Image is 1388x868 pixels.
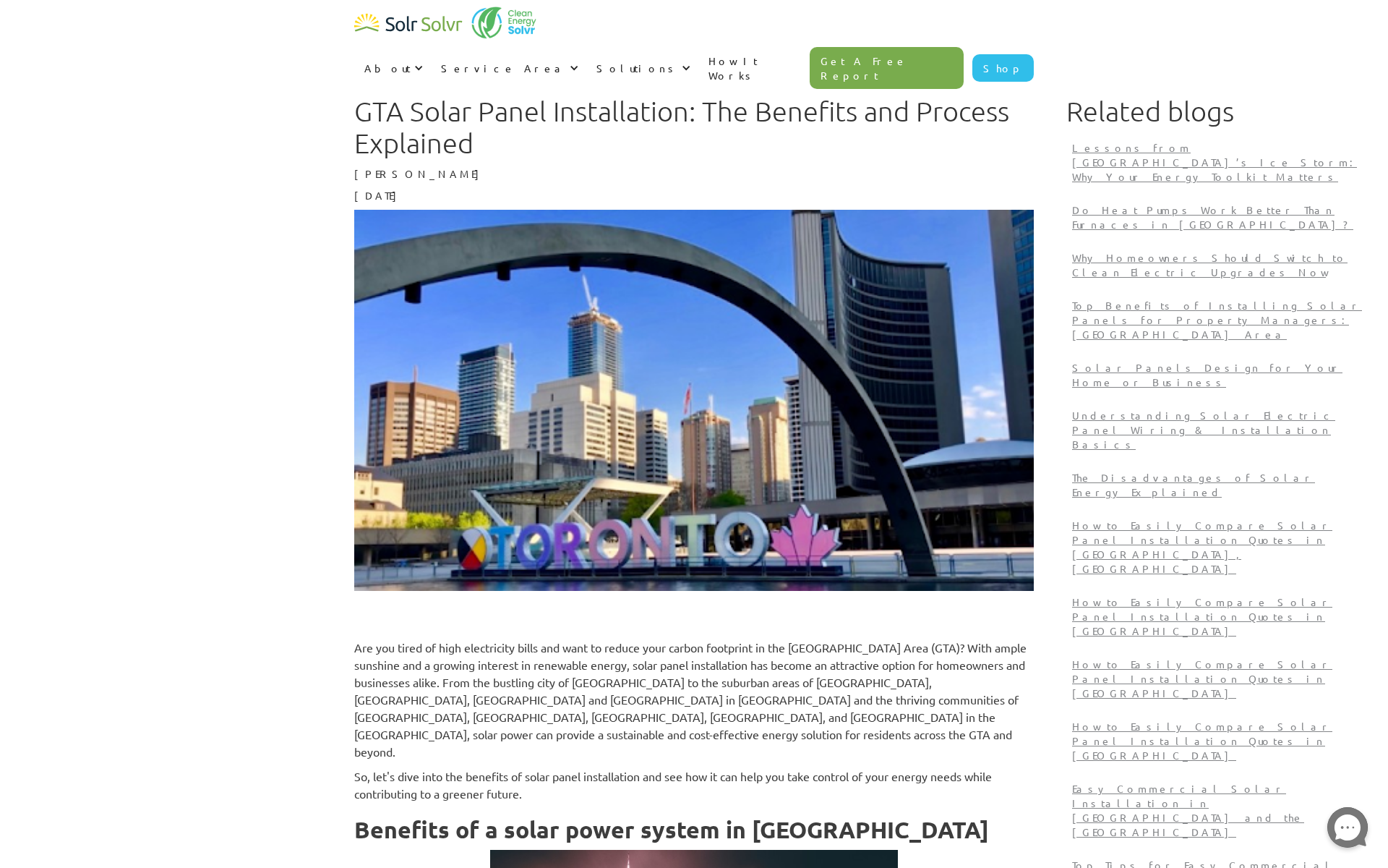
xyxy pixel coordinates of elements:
[354,639,1034,760] p: Are you tired of high electricity bills and want to reduce your carbon footprint in the [GEOGRAPH...
[1072,470,1368,499] p: The Disadvantages of Solar Energy Explained
[1072,140,1368,184] p: Lessons from [GEOGRAPHIC_DATA]’s Ice Storm: Why Your Energy Toolkit Matters
[1072,360,1368,389] p: Solar Panels Design for Your Home or Business
[1072,518,1368,576] p: How to Easily Compare Solar Panel Installation Quotes in [GEOGRAPHIC_DATA], [GEOGRAPHIC_DATA]
[596,61,678,75] div: Solutions
[1066,512,1374,589] a: How to Easily Compare Solar Panel Installation Quotes in [GEOGRAPHIC_DATA], [GEOGRAPHIC_DATA]
[354,767,1034,802] p: So, let's dive into the benefits of solar panel installation and see how it can help you take con...
[1066,775,1374,852] a: Easy Commercial Solar Installation in [GEOGRAPHIC_DATA] and the [GEOGRAPHIC_DATA]
[1066,464,1374,512] a: The Disadvantages of Solar Energy Explained
[354,166,1034,181] p: [PERSON_NAME]
[1066,402,1374,464] a: Understanding Solar Electric Panel Wiring & Installation Basics
[1072,408,1368,451] p: Understanding Solar Electric Panel Wiring & Installation Basics
[1066,244,1374,292] a: Why Homeowners Should Switch to Clean Electric Upgrades Now
[1072,250,1368,279] p: Why Homeowners Should Switch to Clean Electric Upgrades Now
[586,46,698,90] div: Solutions
[1072,781,1368,839] p: Easy Commercial Solar Installation in [GEOGRAPHIC_DATA] and the [GEOGRAPHIC_DATA]
[1066,713,1374,775] a: How to Easily Compare Solar Panel Installation Quotes in [GEOGRAPHIC_DATA]
[354,815,989,844] strong: Benefits of a solar power system in [GEOGRAPHIC_DATA]
[1066,651,1374,713] a: How to Easily Compare Solar Panel Installation Quotes in [GEOGRAPHIC_DATA]
[1066,95,1374,127] h1: Related blogs
[1066,354,1374,402] a: Solar Panels Design for Your Home or Business
[1072,298,1368,341] p: Top Benefits of Installing Solar Panels for Property Managers: [GEOGRAPHIC_DATA] Area
[810,47,964,89] a: Get A Free Report
[354,188,1034,203] p: [DATE]
[698,39,810,97] a: How It Works
[972,54,1034,82] a: Shop
[1066,135,1374,197] a: Lessons from [GEOGRAPHIC_DATA]’s Ice Storm: Why Your Energy Toolkit Matters
[1072,719,1368,762] p: How to Easily Compare Solar Panel Installation Quotes in [GEOGRAPHIC_DATA]
[1072,657,1368,700] p: How to Easily Compare Solar Panel Installation Quotes in [GEOGRAPHIC_DATA]
[431,46,586,90] div: Service Area
[354,95,1034,159] h1: GTA Solar Panel Installation: The Benefits and Process Explained
[1066,197,1374,244] a: Do Heat Pumps Work Better Than Furnaces in [GEOGRAPHIC_DATA]?
[1066,292,1374,354] a: Top Benefits of Installing Solar Panels for Property Managers: [GEOGRAPHIC_DATA] Area
[364,61,411,75] div: About
[1066,589,1374,651] a: How to Easily Compare Solar Panel Installation Quotes in [GEOGRAPHIC_DATA]
[1072,203,1368,231] p: Do Heat Pumps Work Better Than Furnaces in [GEOGRAPHIC_DATA]?
[1072,595,1368,638] p: How to Easily Compare Solar Panel Installation Quotes in [GEOGRAPHIC_DATA]
[354,46,431,90] div: About
[441,61,566,75] div: Service Area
